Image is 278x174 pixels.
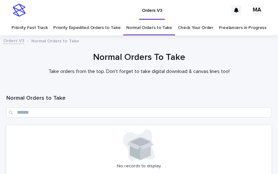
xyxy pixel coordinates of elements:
p: Take orders from the top. Don't forget to take digital download & canvas lines too! [11,69,267,75]
a: Freelancers in Progress [219,20,267,35]
a: Priority Fast Track [11,20,48,35]
input: Search [6,107,272,118]
p: No records to display [10,163,268,169]
a: Orders V3 [3,37,24,44]
p: Normal Orders to Take [31,37,79,44]
h1: Normal Orders To Take [6,52,272,63]
a: Priority Expedited Orders to Take [53,20,121,35]
a: Normal Orders to Take [126,20,172,35]
a: Check Your Order [178,20,213,35]
img: stacker-logo-s-only.png [13,4,26,17]
div: MA [252,5,262,15]
h1: Normal Orders to Take [6,95,272,102]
